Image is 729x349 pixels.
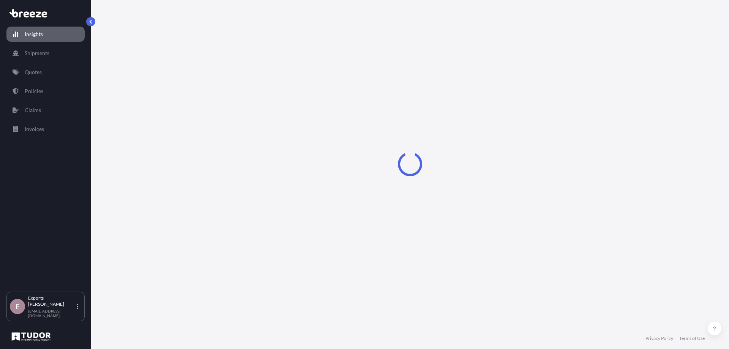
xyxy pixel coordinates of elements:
p: Invoices [25,125,44,133]
a: Policies [6,84,85,99]
p: [EMAIL_ADDRESS][DOMAIN_NAME] [28,309,75,318]
a: Quotes [6,65,85,80]
a: Shipments [6,46,85,61]
a: Privacy Policy [645,335,673,341]
a: Claims [6,103,85,118]
a: Terms of Use [679,335,705,341]
p: Shipments [25,49,49,57]
p: Claims [25,106,41,114]
a: Insights [6,27,85,42]
p: Exports [PERSON_NAME] [28,295,75,307]
p: Insights [25,30,43,38]
p: Quotes [25,68,42,76]
img: organization-logo [9,330,53,343]
a: Invoices [6,122,85,137]
span: E [16,303,19,310]
p: Policies [25,87,43,95]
